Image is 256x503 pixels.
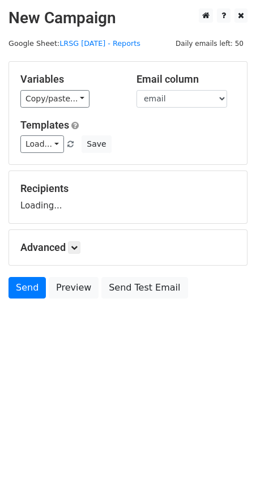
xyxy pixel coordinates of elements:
a: Load... [20,135,64,153]
h5: Email column [136,73,236,86]
small: Google Sheet: [8,39,140,48]
h5: Variables [20,73,120,86]
h2: New Campaign [8,8,248,28]
button: Save [82,135,111,153]
a: LRSG [DATE] - Reports [59,39,140,48]
a: Templates [20,119,69,131]
span: Daily emails left: 50 [172,37,248,50]
a: Send Test Email [101,277,187,299]
a: Send [8,277,46,299]
a: Preview [49,277,99,299]
a: Copy/paste... [20,90,89,108]
h5: Recipients [20,182,236,195]
h5: Advanced [20,241,236,254]
div: Loading... [20,182,236,212]
a: Daily emails left: 50 [172,39,248,48]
